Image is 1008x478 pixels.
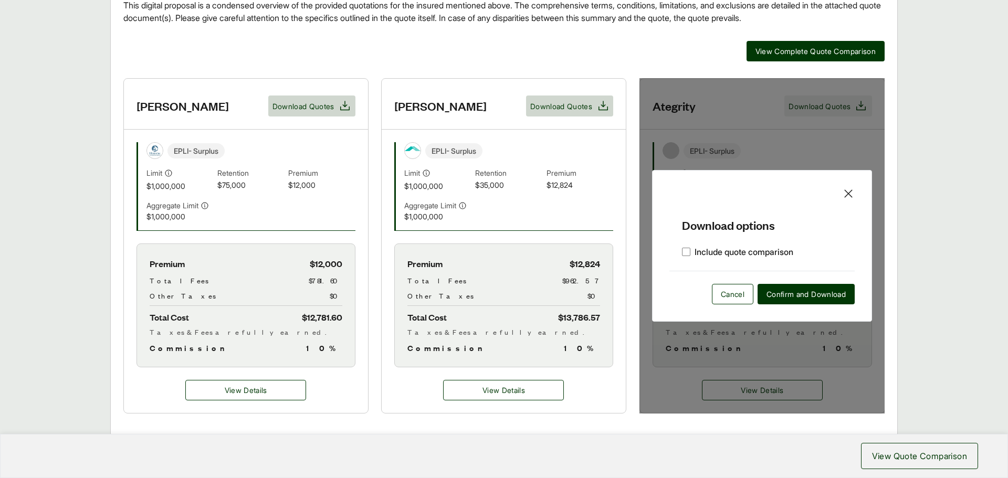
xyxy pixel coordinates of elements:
span: Total Fees [150,275,208,286]
div: Taxes & Fees are fully earned. [407,326,600,337]
span: $781.60 [309,275,342,286]
span: Download Quotes [530,101,592,112]
span: $12,000 [289,179,355,192]
span: Limit [146,167,162,178]
span: Aggregate Limit [404,200,456,211]
span: Retention [217,167,284,179]
span: Premium [547,167,613,179]
span: $35,000 [476,179,542,192]
span: Total Fees [407,275,466,286]
span: 10 % [564,342,601,354]
span: View Complete Quote Comparison [755,46,876,57]
button: Download Quotes [526,95,613,116]
span: Retention [476,167,542,179]
span: Commission [150,342,229,354]
button: View Complete Quote Comparison [747,41,885,61]
span: Confirm and Download [766,289,846,300]
div: Taxes & Fees are fully earned. [150,326,342,337]
a: Hamilton details [444,380,564,400]
h3: [PERSON_NAME] [136,98,229,114]
span: Total Cost [150,310,189,324]
span: $1,000,000 [146,211,213,222]
span: $12,824 [547,179,613,192]
button: View Details [444,380,564,400]
span: $0 [330,290,342,301]
span: $0 [588,290,601,301]
span: 10 % [306,342,342,354]
span: View Details [225,385,267,396]
span: $12,000 [310,257,342,271]
span: $75,000 [217,179,284,192]
button: View Details [186,380,307,400]
span: Premium [150,257,185,271]
span: $1,000,000 [404,211,471,222]
span: $12,824 [570,257,601,271]
a: Hudson details [186,380,307,400]
button: View Quote Comparison [861,443,978,469]
span: $13,786.57 [559,310,601,324]
span: EPLI - Surplus [167,143,225,158]
span: Limit [404,167,420,178]
span: Premium [407,257,443,271]
span: Total Cost [407,310,447,324]
button: Cancel [712,284,753,304]
span: Cancel [721,289,744,300]
button: Download Quotes [268,95,355,116]
span: View Quote Comparison [872,450,967,462]
label: Include quote comparison [682,246,793,258]
img: Hamilton Select [405,143,421,158]
span: $962.57 [563,275,601,286]
span: Commission [407,342,487,354]
span: EPLI - Surplus [425,143,482,158]
span: $1,000,000 [404,180,471,192]
button: Confirm and Download [758,284,855,304]
span: Other Taxes [407,290,474,301]
h5: Download options [669,200,855,233]
h3: [PERSON_NAME] [394,98,487,114]
span: View Details [482,385,525,396]
img: Hudson [147,143,163,158]
span: $12,781.60 [302,310,342,324]
span: $1,000,000 [146,180,213,192]
span: Premium [289,167,355,179]
span: Aggregate Limit [146,200,198,211]
span: Download Quotes [272,101,334,112]
span: Other Taxes [150,290,216,301]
